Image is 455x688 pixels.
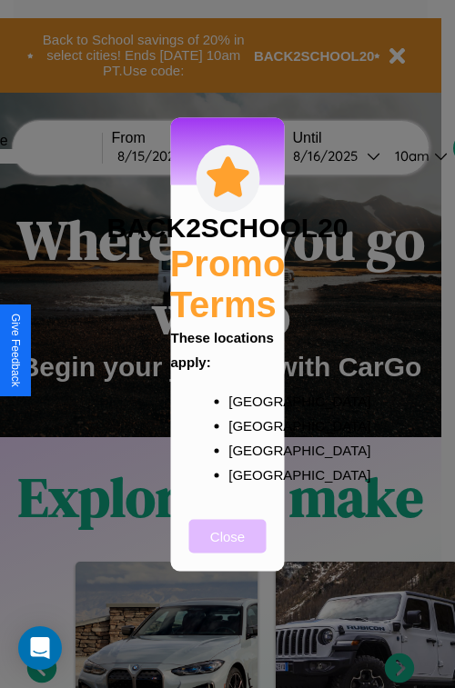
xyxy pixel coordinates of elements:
[170,243,286,324] h2: Promo Terms
[18,626,62,670] div: Open Intercom Messenger
[228,413,263,437] p: [GEOGRAPHIC_DATA]
[106,212,348,243] h3: BACK2SCHOOL20
[189,519,267,553] button: Close
[228,462,263,486] p: [GEOGRAPHIC_DATA]
[171,329,274,369] b: These locations apply:
[9,314,22,387] div: Give Feedback
[228,437,263,462] p: [GEOGRAPHIC_DATA]
[228,388,263,413] p: [GEOGRAPHIC_DATA]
